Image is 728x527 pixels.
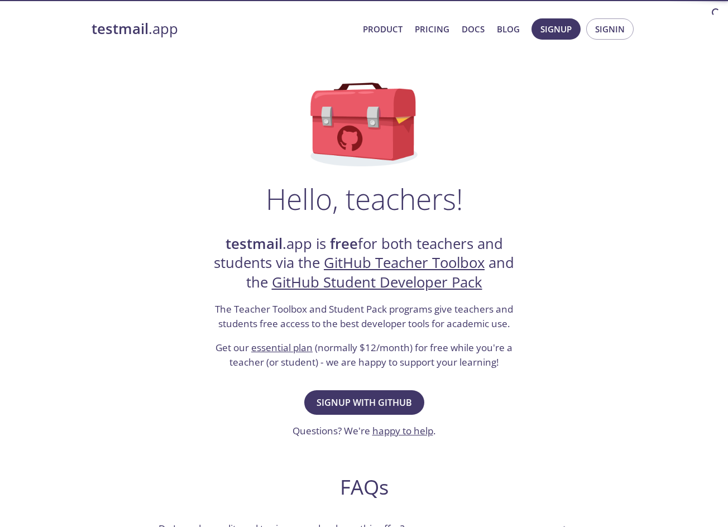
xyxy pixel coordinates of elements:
a: testmail.app [92,20,354,39]
h1: Hello, teachers! [266,182,463,215]
span: Signup with GitHub [317,395,412,410]
h2: FAQs [150,475,578,500]
a: Product [363,22,403,36]
span: Signup [540,22,572,36]
a: GitHub Teacher Toolbox [324,253,485,272]
strong: free [330,234,358,253]
a: happy to help [372,424,433,437]
a: Docs [462,22,485,36]
strong: testmail [226,234,282,253]
a: Pricing [415,22,449,36]
h3: Get our (normally $12/month) for free while you're a teacher (or student) - we are happy to suppo... [210,341,518,369]
img: github-teacher-toolbox.png [310,83,418,166]
a: essential plan [251,341,313,354]
strong: testmail [92,19,149,39]
h3: Questions? We're . [293,424,436,438]
a: GitHub Student Developer Pack [272,272,482,292]
a: Blog [497,22,520,36]
h3: The Teacher Toolbox and Student Pack programs give teachers and students free access to the best ... [210,302,518,330]
button: Signup [531,18,581,40]
button: Signup with GitHub [304,390,424,415]
span: Signin [595,22,625,36]
button: Signin [586,18,634,40]
h2: .app is for both teachers and students via the and the [210,234,518,292]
